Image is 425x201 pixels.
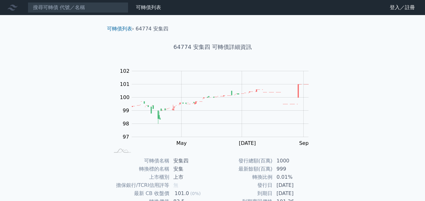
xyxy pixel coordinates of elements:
li: 64774 安集四 [136,25,168,33]
a: 可轉債列表 [136,4,161,10]
td: 發行總額(百萬) [213,157,273,165]
tspan: 98 [123,121,129,127]
tspan: Sep [299,140,309,146]
span: (0%) [190,191,201,196]
td: 999 [273,165,316,173]
tspan: 97 [123,134,129,140]
g: Chart [116,68,318,146]
span: 無 [173,182,178,188]
td: 轉換比例 [213,173,273,181]
td: [DATE] [273,189,316,198]
td: 發行日 [213,181,273,189]
a: 可轉債列表 [107,26,132,32]
input: 搜尋可轉債 代號／名稱 [28,2,128,13]
td: 1000 [273,157,316,165]
td: 上市 [170,173,213,181]
td: 最新 CB 收盤價 [109,189,170,198]
div: 101.0 [173,190,190,197]
td: 0.01% [273,173,316,181]
tspan: 99 [123,108,129,114]
a: 登入／註冊 [385,3,420,13]
td: 到期日 [213,189,273,198]
td: 最新餘額(百萬) [213,165,273,173]
td: 轉換標的名稱 [109,165,170,173]
td: 擔保銀行/TCRI信用評等 [109,181,170,189]
td: 可轉債名稱 [109,157,170,165]
td: 安集 [170,165,213,173]
tspan: [DATE] [239,140,256,146]
tspan: 102 [120,68,130,74]
tspan: May [176,140,187,146]
td: 安集四 [170,157,213,165]
td: 上市櫃別 [109,173,170,181]
li: › [107,25,134,33]
tspan: 100 [120,94,130,100]
td: [DATE] [273,181,316,189]
h1: 64774 安集四 可轉債詳細資訊 [102,43,323,51]
tspan: 101 [120,81,130,87]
